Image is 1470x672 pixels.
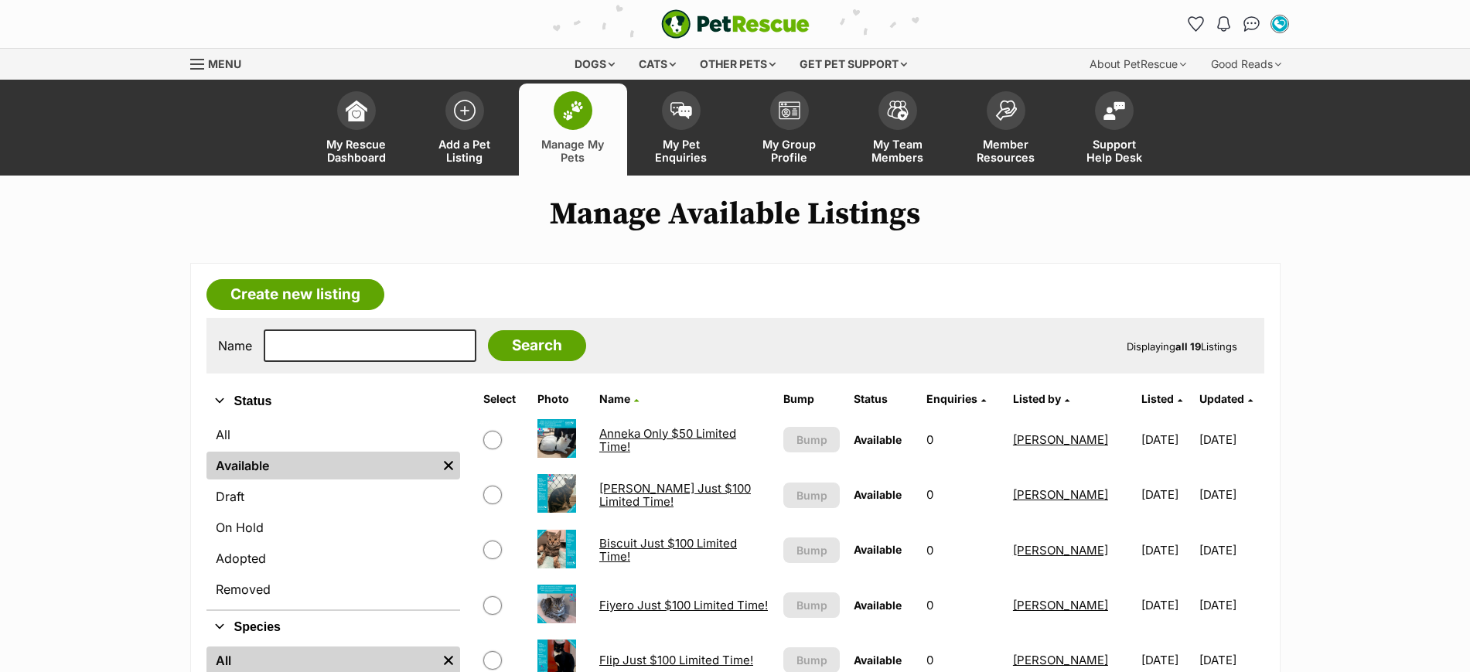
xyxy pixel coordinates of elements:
th: Status [848,387,919,411]
button: Status [206,391,460,411]
img: dashboard-icon-eb2f2d2d3e046f16d808141f083e7271f6b2e854fb5c12c21221c1fb7104beca.svg [346,100,367,121]
td: [DATE] [1199,578,1262,632]
th: Select [477,387,530,411]
a: Manage My Pets [519,84,627,176]
td: 0 [920,468,1005,521]
img: group-profile-icon-3fa3cf56718a62981997c0bc7e787c4b2cf8bcc04b72c1350f741eb67cf2f40e.svg [779,101,800,120]
span: Manage My Pets [538,138,608,164]
span: Bump [796,487,827,503]
input: Search [488,330,586,361]
span: Available [854,488,902,501]
a: Support Help Desk [1060,84,1168,176]
a: Enquiries [926,392,986,405]
span: Displaying Listings [1127,340,1237,353]
img: manage-my-pets-icon-02211641906a0b7f246fdf0571729dbe1e7629f14944591b6c1af311fb30b64b.svg [562,101,584,121]
span: My Group Profile [755,138,824,164]
a: Menu [190,49,252,77]
td: [DATE] [1199,524,1262,577]
img: notifications-46538b983faf8c2785f20acdc204bb7945ddae34d4c08c2a6579f10ce5e182be.svg [1217,16,1230,32]
a: Create new listing [206,279,384,310]
span: translation missing: en.admin.listings.index.attributes.enquiries [926,392,977,405]
img: add-pet-listing-icon-0afa8454b4691262ce3f59096e99ab1cd57d4a30225e0717b998d2c9b9846f56.svg [454,100,476,121]
a: Biscuit Just $100 Limited Time! [599,536,737,564]
span: Bump [796,432,827,448]
a: Removed [206,575,460,603]
span: Available [854,653,902,667]
a: My Rescue Dashboard [302,84,411,176]
td: [DATE] [1135,468,1198,521]
a: Anneka Only $50 Limited Time! [599,426,736,454]
span: Menu [208,57,241,70]
a: [PERSON_NAME] Just $100 Limited Time! [599,481,751,509]
span: Support Help Desk [1079,138,1149,164]
span: Add a Pet Listing [430,138,500,164]
button: Bump [783,537,841,563]
div: Dogs [564,49,626,80]
a: My Pet Enquiries [627,84,735,176]
a: My Group Profile [735,84,844,176]
span: My Pet Enquiries [646,138,716,164]
a: Conversations [1240,12,1264,36]
td: [DATE] [1199,413,1262,466]
div: Status [206,418,460,609]
span: Listed [1141,392,1174,405]
td: 0 [920,413,1005,466]
a: Flip Just $100 Limited Time! [599,653,753,667]
img: chat-41dd97257d64d25036548639549fe6c8038ab92f7586957e7f3b1b290dea8141.svg [1243,16,1260,32]
span: Bump [796,597,827,613]
ul: Account quick links [1184,12,1292,36]
a: Add a Pet Listing [411,84,519,176]
strong: all 19 [1175,340,1201,353]
a: Adopted [206,544,460,572]
img: help-desk-icon-fdf02630f3aa405de69fd3d07c3f3aa587a6932b1a1747fa1d2bba05be0121f9.svg [1103,101,1125,120]
img: team-members-icon-5396bd8760b3fe7c0b43da4ab00e1e3bb1a5d9ba89233759b79545d2d3fc5d0d.svg [887,101,909,121]
td: [DATE] [1135,524,1198,577]
a: Name [599,392,639,405]
a: PetRescue [661,9,810,39]
span: Available [854,599,902,612]
img: Sayla Kimber profile pic [1272,16,1288,32]
th: Bump [777,387,847,411]
span: Member Resources [971,138,1041,164]
button: My account [1267,12,1292,36]
span: Bump [796,652,827,668]
button: Notifications [1212,12,1236,36]
a: Remove filter [437,452,460,479]
a: [PERSON_NAME] [1013,487,1108,502]
th: Photo [531,387,592,411]
div: Get pet support [789,49,918,80]
a: Member Resources [952,84,1060,176]
div: Good Reads [1200,49,1292,80]
a: Listed by [1013,392,1069,405]
span: Available [854,543,902,556]
a: All [206,421,460,449]
a: [PERSON_NAME] [1013,432,1108,447]
span: My Rescue Dashboard [322,138,391,164]
a: Fiyero Just $100 Limited Time! [599,598,768,612]
a: [PERSON_NAME] [1013,543,1108,558]
a: On Hold [206,513,460,541]
a: [PERSON_NAME] [1013,653,1108,667]
img: pet-enquiries-icon-7e3ad2cf08bfb03b45e93fb7055b45f3efa6380592205ae92323e6603595dc1f.svg [670,102,692,119]
a: My Team Members [844,84,952,176]
span: Updated [1199,392,1244,405]
span: Name [599,392,630,405]
td: 0 [920,524,1005,577]
div: About PetRescue [1079,49,1197,80]
a: Listed [1141,392,1182,405]
div: Other pets [689,49,786,80]
a: [PERSON_NAME] [1013,598,1108,612]
button: Bump [783,483,841,508]
td: [DATE] [1135,578,1198,632]
button: Bump [783,592,841,618]
a: Available [206,452,437,479]
a: Draft [206,483,460,510]
span: Available [854,433,902,446]
td: [DATE] [1135,413,1198,466]
img: member-resources-icon-8e73f808a243e03378d46382f2149f9095a855e16c252ad45f914b54edf8863c.svg [995,100,1017,121]
a: Favourites [1184,12,1209,36]
span: Bump [796,542,827,558]
button: Bump [783,427,841,452]
button: Species [206,617,460,637]
label: Name [218,339,252,353]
